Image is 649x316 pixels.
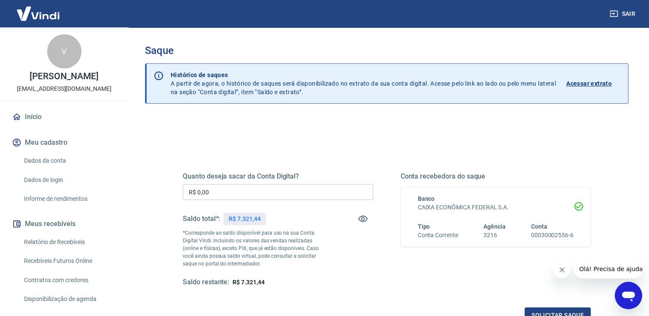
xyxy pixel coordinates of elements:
[483,231,506,240] h6: 3216
[608,6,639,22] button: Sair
[615,282,642,309] iframe: Botão para abrir a janela de mensagens
[21,152,118,170] a: Dados da conta
[183,215,220,223] h5: Saldo total*:
[21,290,118,308] a: Disponibilização de agenda
[566,71,621,96] a: Acessar extrato
[418,231,458,240] h6: Conta Corrente
[30,72,98,81] p: [PERSON_NAME]
[21,252,118,270] a: Recebíveis Futuros Online
[145,45,628,57] h3: Saque
[17,84,112,93] p: [EMAIL_ADDRESS][DOMAIN_NAME]
[418,223,430,230] span: Tipo
[47,34,82,69] div: V
[553,261,571,278] iframe: Fechar mensagem
[574,259,642,278] iframe: Mensagem da empresa
[418,195,435,202] span: Banco
[566,79,612,88] p: Acessar extrato
[229,215,260,224] p: R$ 7.321,44
[21,190,118,208] a: Informe de rendimentos
[531,231,574,240] h6: 00030002556-6
[183,229,326,268] p: *Corresponde ao saldo disponível para uso na sua Conta Digital Vindi. Incluindo os valores das ve...
[171,71,556,79] p: Histórico de saques
[21,233,118,251] a: Relatório de Recebíveis
[418,203,574,212] h6: CAIXA ECONÔMICA FEDERAL S.A.
[5,6,72,13] span: Olá! Precisa de ajuda?
[232,279,264,286] span: R$ 7.321,44
[10,0,66,27] img: Vindi
[21,171,118,189] a: Dados de login
[531,223,547,230] span: Conta
[183,278,229,287] h5: Saldo restante:
[183,172,373,181] h5: Quanto deseja sacar da Conta Digital?
[21,271,118,289] a: Contratos com credores
[401,172,591,181] h5: Conta recebedora do saque
[10,107,118,126] a: Início
[10,215,118,233] button: Meus recebíveis
[483,223,506,230] span: Agência
[10,133,118,152] button: Meu cadastro
[171,71,556,96] p: A partir de agora, o histórico de saques será disponibilizado no extrato da sua conta digital. Ac...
